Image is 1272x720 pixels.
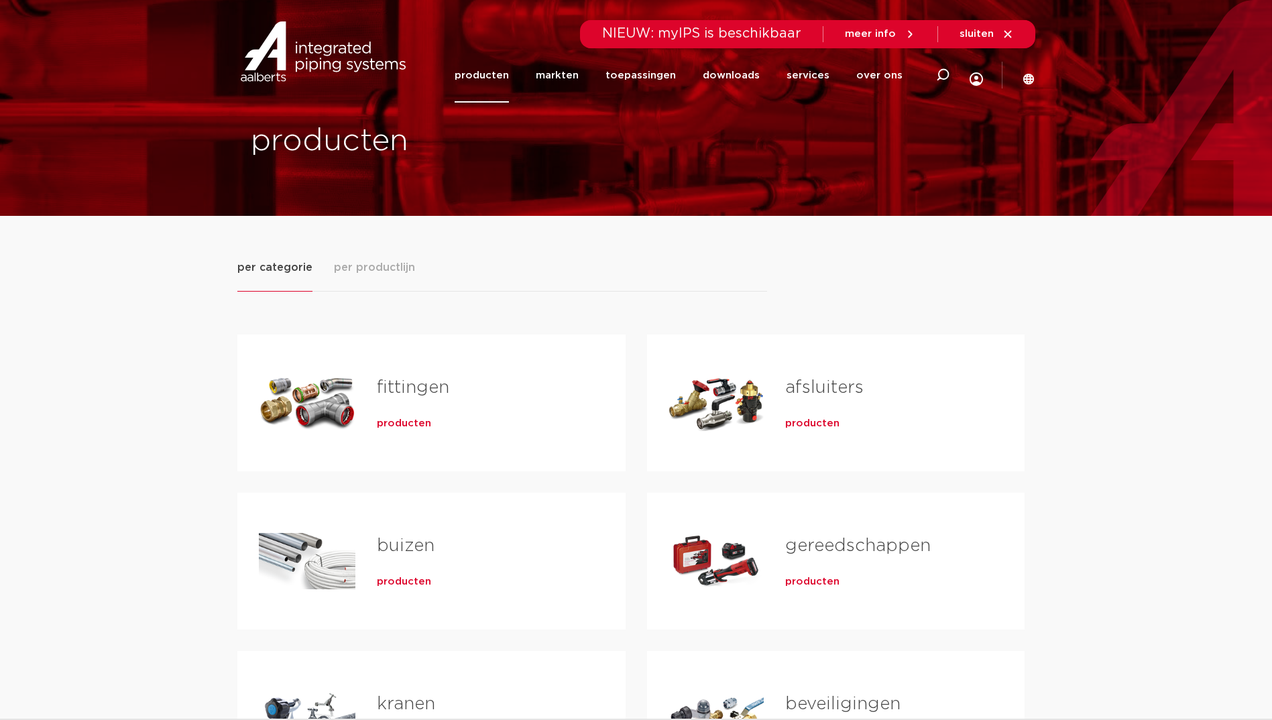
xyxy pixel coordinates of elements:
a: kranen [377,695,435,713]
div: my IPS [970,44,983,107]
a: services [787,48,829,103]
span: sluiten [960,29,994,39]
a: meer info [845,28,916,40]
span: NIEUW: myIPS is beschikbaar [602,27,801,40]
span: meer info [845,29,896,39]
a: producten [785,417,840,430]
a: producten [377,575,431,589]
a: over ons [856,48,903,103]
a: producten [377,417,431,430]
a: fittingen [377,379,449,396]
a: producten [455,48,509,103]
a: gereedschappen [785,537,931,554]
a: downloads [703,48,760,103]
a: markten [536,48,579,103]
span: per productlijn [334,259,415,276]
a: producten [785,575,840,589]
a: afsluiters [785,379,864,396]
nav: Menu [455,48,903,103]
a: buizen [377,537,435,554]
span: per categorie [237,259,312,276]
a: toepassingen [605,48,676,103]
h1: producten [251,120,630,163]
a: beveiligingen [785,695,901,713]
a: sluiten [960,28,1014,40]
